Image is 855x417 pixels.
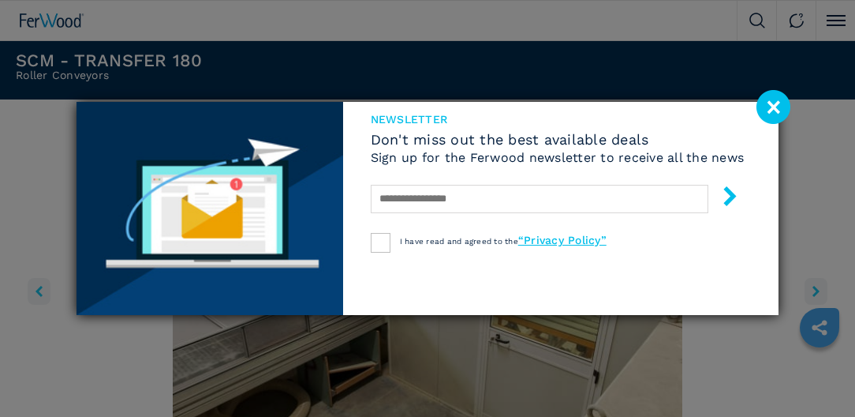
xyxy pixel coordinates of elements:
[77,102,343,315] img: Newsletter image
[400,237,607,246] span: I have read and agreed to the
[704,180,740,217] button: submit-button
[518,234,607,246] a: “Privacy Policy”
[371,152,745,164] h6: Sign up for the Ferwood newsletter to receive all the news
[371,114,745,125] span: newsletter
[371,133,745,147] span: Don't miss out the best available deals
